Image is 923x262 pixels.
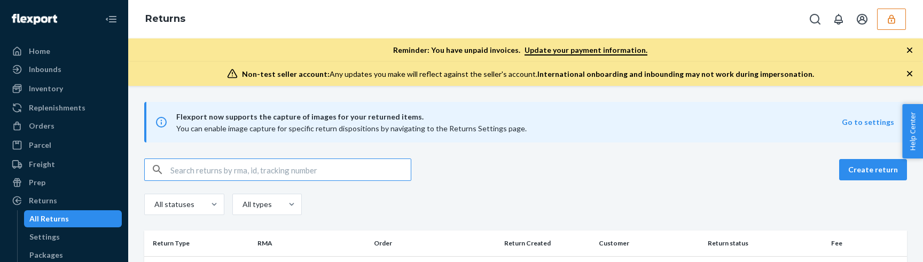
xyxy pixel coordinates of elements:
[29,46,50,57] div: Home
[242,69,814,80] div: Any updates you make will reflect against the seller's account.
[842,117,894,128] button: Go to settings
[100,9,122,30] button: Close Navigation
[6,174,122,191] a: Prep
[29,195,57,206] div: Returns
[29,83,63,94] div: Inventory
[6,137,122,154] a: Parcel
[6,117,122,134] a: Orders
[6,156,122,173] a: Freight
[29,121,54,131] div: Orders
[176,124,527,133] span: You can enable image capture for specific return dispositions by navigating to the Returns Settin...
[176,110,842,123] span: Flexport now supports the capture of images for your returned items.
[6,99,122,116] a: Replenishments
[393,45,647,55] p: Reminder: You have unpaid invoices.
[170,159,411,180] input: Search returns by rma, id, tracking number
[29,64,61,75] div: Inbounds
[29,250,63,260] div: Packages
[24,228,122,245] a: Settings
[6,61,122,78] a: Inbounds
[29,177,45,188] div: Prep
[595,231,703,256] th: Customer
[145,13,185,25] a: Returns
[828,9,849,30] button: Open notifications
[29,213,69,224] div: All Returns
[137,4,194,35] ol: breadcrumbs
[243,199,270,210] div: All types
[500,231,595,256] th: Return Created
[525,45,647,55] a: Update your payment information.
[804,9,826,30] button: Open Search Box
[29,140,51,150] div: Parcel
[6,43,122,60] a: Home
[29,102,85,113] div: Replenishments
[839,159,907,180] button: Create return
[154,199,193,210] div: All statuses
[854,230,912,257] iframe: Opens a widget where you can chat to one of our agents
[12,14,57,25] img: Flexport logo
[6,192,122,209] a: Returns
[703,231,827,256] th: Return status
[827,231,907,256] th: Fee
[29,232,60,242] div: Settings
[902,104,923,158] button: Help Center
[851,9,873,30] button: Open account menu
[253,231,370,256] th: RMA
[144,231,253,256] th: Return Type
[6,80,122,97] a: Inventory
[242,69,330,78] span: Non-test seller account:
[24,210,122,227] a: All Returns
[29,159,55,170] div: Freight
[537,69,814,78] span: International onboarding and inbounding may not work during impersonation.
[370,231,500,256] th: Order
